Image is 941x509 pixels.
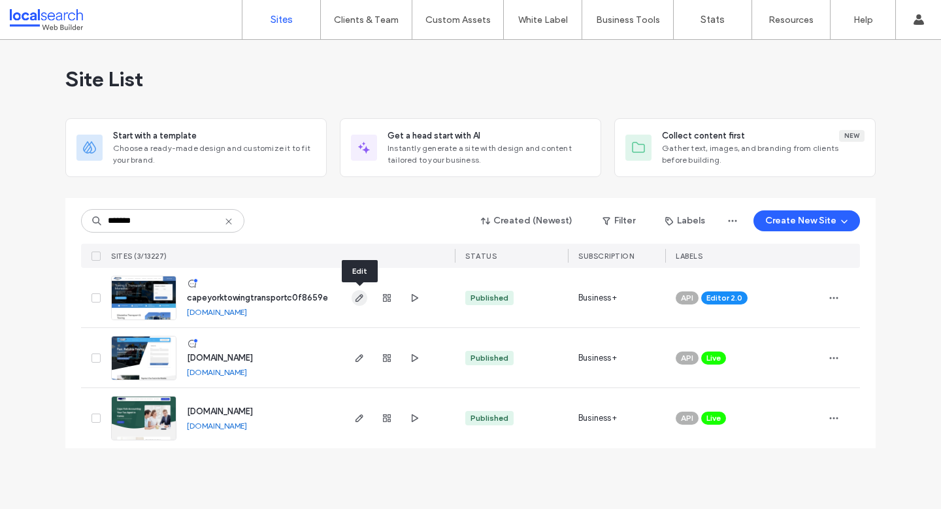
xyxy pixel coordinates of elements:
[271,14,293,25] label: Sites
[334,14,399,25] label: Clients & Team
[681,352,693,364] span: API
[681,292,693,304] span: API
[853,14,873,25] label: Help
[30,9,57,21] span: Help
[65,66,143,92] span: Site List
[681,412,693,424] span: API
[662,142,865,166] span: Gather text, images, and branding from clients before building.
[518,14,568,25] label: White Label
[578,291,617,304] span: Business+
[589,210,648,231] button: Filter
[653,210,717,231] button: Labels
[187,293,328,303] a: capeyorktowingtransportc0f8659e
[470,292,508,304] div: Published
[470,412,508,424] div: Published
[388,129,480,142] span: Get a head start with AI
[706,352,721,364] span: Live
[706,292,742,304] span: Editor 2.0
[113,142,316,166] span: Choose a ready-made design and customize it to fit your brand.
[706,412,721,424] span: Live
[113,129,197,142] span: Start with a template
[465,252,497,261] span: STATUS
[187,367,247,377] a: [DOMAIN_NAME]
[614,118,876,177] div: Collect content firstNewGather text, images, and branding from clients before building.
[187,406,253,416] a: [DOMAIN_NAME]
[768,14,814,25] label: Resources
[839,130,865,142] div: New
[662,129,745,142] span: Collect content first
[388,142,590,166] span: Instantly generate a site with design and content tailored to your business.
[701,14,725,25] label: Stats
[753,210,860,231] button: Create New Site
[470,210,584,231] button: Created (Newest)
[340,118,601,177] div: Get a head start with AIInstantly generate a site with design and content tailored to your business.
[578,352,617,365] span: Business+
[65,118,327,177] div: Start with a templateChoose a ready-made design and customize it to fit your brand.
[187,307,247,317] a: [DOMAIN_NAME]
[596,14,660,25] label: Business Tools
[342,260,378,282] div: Edit
[470,352,508,364] div: Published
[578,252,634,261] span: SUBSCRIPTION
[676,252,702,261] span: LABELS
[187,421,247,431] a: [DOMAIN_NAME]
[578,412,617,425] span: Business+
[425,14,491,25] label: Custom Assets
[111,252,167,261] span: SITES (3/13227)
[187,353,253,363] a: [DOMAIN_NAME]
